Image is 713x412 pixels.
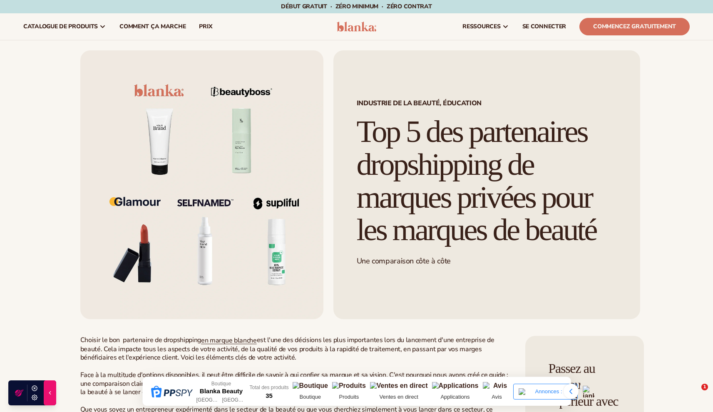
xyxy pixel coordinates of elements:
[357,256,451,266] font: Une comparaison côte à côte
[593,22,676,30] font: Commencez gratuitement
[80,335,201,345] font: Choisir le bon partenaire de dropshipping
[80,370,508,397] font: Face à la multitude d'options disponibles, il peut être difficile de savoir à qui confier sa marq...
[357,114,596,247] font: Top 5 des partenaires dropshipping de marques privées pour les marques de beauté
[201,336,257,345] a: en marque blanche
[387,2,432,10] font: ZÉRO contrat
[337,22,376,32] img: logo
[281,2,327,10] font: Début gratuit
[80,50,323,319] img: Présentation à plat de produits de beauté de marques distributeurs, portant les logos de Blanka, ...
[199,22,212,30] font: prix
[456,13,515,40] a: ressources
[23,22,98,30] font: catalogue de produits
[579,18,690,35] a: Commencez gratuitement
[335,2,379,10] font: ZÉRO minimum
[80,335,494,362] font: est l'une des décisions les plus importantes lors du lancement d'une entreprise de beauté. Cela i...
[522,22,566,30] font: SE CONNECTER
[357,99,482,108] font: Industrie de la beauté, Éducation
[192,13,219,40] a: prix
[703,384,706,390] font: 1
[516,13,573,40] a: SE CONNECTER
[462,22,500,30] font: ressources
[382,2,383,10] font: ·
[684,384,704,404] iframe: Chat en direct par interphone
[119,22,186,30] font: Comment ça marche
[113,13,192,40] a: Comment ça marche
[17,13,113,40] a: catalogue de produits
[330,2,332,10] font: ·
